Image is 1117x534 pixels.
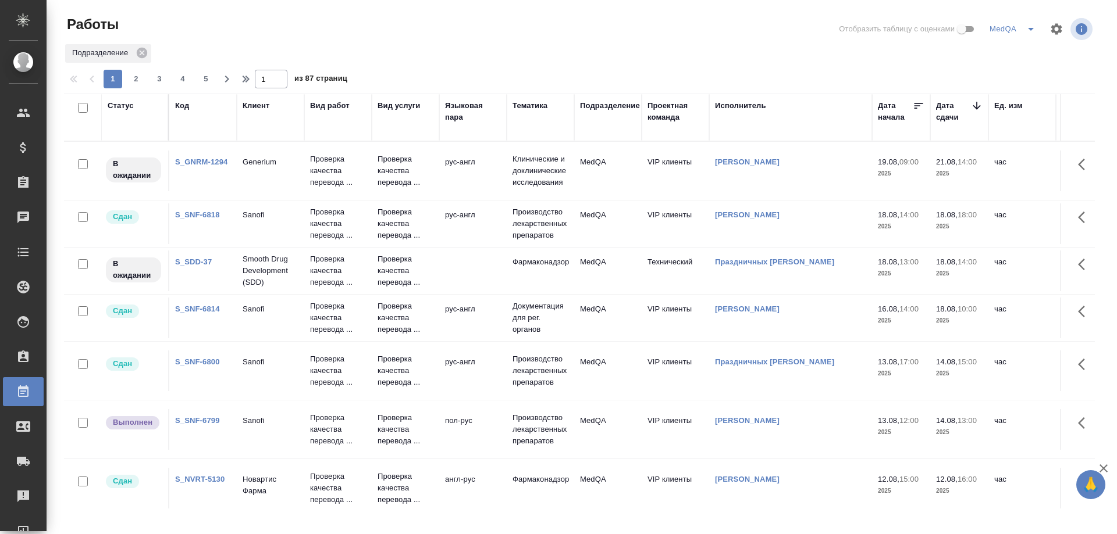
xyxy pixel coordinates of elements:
p: Проверка качества перевода ... [310,412,366,447]
button: 4 [173,70,192,88]
p: Проверка качества перевода ... [378,471,433,506]
td: VIP клиенты [642,150,709,191]
a: [PERSON_NAME] [715,475,780,483]
p: 16.08, [878,304,899,313]
p: Сдан [113,211,132,223]
td: пол-рус [439,409,507,450]
p: 18.08, [936,257,958,266]
p: Smooth Drug Development (SDD) [243,253,298,288]
button: 🙏 [1076,470,1105,499]
span: 2 [127,73,145,85]
p: 14:00 [899,210,919,219]
a: S_SNF-6814 [175,304,220,313]
td: MedQA [574,203,642,244]
button: Здесь прячутся важные кнопки [1071,468,1099,496]
a: [PERSON_NAME] [715,157,780,166]
td: час [988,150,1056,191]
p: 13.08, [878,416,899,425]
p: 14.08, [936,357,958,366]
td: час [988,350,1056,391]
td: MedQA [574,350,642,391]
div: split button [987,20,1043,38]
p: Проверка качества перевода ... [310,353,366,388]
p: 18.08, [936,210,958,219]
a: Праздничных [PERSON_NAME] [715,357,834,366]
p: Sanofi [243,415,298,427]
span: из 87 страниц [294,71,347,88]
p: 2025 [878,427,924,438]
span: 5 [197,73,215,85]
div: Вид услуги [378,100,421,112]
p: Новартис Фарма [243,474,298,497]
td: англ-рус [439,468,507,508]
p: 14.08, [936,416,958,425]
td: 1.25 [1056,298,1114,338]
p: Проверка качества перевода ... [310,153,366,188]
div: Статус [108,100,134,112]
td: час [988,298,1056,338]
div: Подразделение [580,100,640,112]
p: 18.08, [936,304,958,313]
p: Проверка качества перевода ... [378,412,433,447]
td: VIP клиенты [642,203,709,244]
td: 1 [1056,409,1114,450]
p: 15:00 [899,475,919,483]
div: Менеджер проверил работу исполнителя, передает ее на следующий этап [105,303,162,319]
a: S_SNF-6818 [175,210,220,219]
div: Код [175,100,189,112]
p: 12.08, [878,475,899,483]
p: Сдан [113,358,132,370]
span: Отобразить таблицу с оценками [839,23,955,35]
td: рус-англ [439,298,507,338]
td: Технический [642,250,709,291]
td: час [988,409,1056,450]
td: 0.5 [1056,468,1114,508]
span: Посмотреть информацию [1070,18,1095,40]
td: VIP клиенты [642,409,709,450]
p: Sanofi [243,209,298,221]
td: рус-англ [439,350,507,391]
button: Здесь прячутся важные кнопки [1071,203,1099,231]
div: Вид работ [310,100,350,112]
div: Проектная команда [648,100,703,123]
span: Работы [64,15,119,34]
div: Ед. изм [994,100,1023,112]
td: рус-англ [439,203,507,244]
p: 16:00 [958,475,977,483]
td: MedQA [574,409,642,450]
td: час [988,468,1056,508]
button: Здесь прячутся важные кнопки [1071,350,1099,378]
a: S_SDD-37 [175,257,212,266]
p: Sanofi [243,303,298,315]
p: Выполнен [113,417,152,428]
a: S_SNF-6800 [175,357,220,366]
a: S_GNRM-1294 [175,157,227,166]
td: MedQA [574,250,642,291]
p: 2025 [936,268,983,279]
p: 2025 [936,368,983,379]
p: Производство лекарственных препаратов [513,353,568,388]
p: Сдан [113,475,132,487]
button: Здесь прячутся важные кнопки [1071,298,1099,325]
p: 09:00 [899,157,919,166]
a: S_NVRT-5130 [175,475,225,483]
p: Производство лекарственных препаратов [513,206,568,241]
p: В ожидании [113,258,154,281]
p: 14:00 [899,304,919,313]
p: Проверка качества перевода ... [310,471,366,506]
a: S_SNF-6799 [175,416,220,425]
p: 19.08, [878,157,899,166]
p: 14:00 [958,157,977,166]
p: Подразделение [72,47,132,59]
div: Менеджер проверил работу исполнителя, передает ее на следующий этап [105,356,162,372]
p: Sanofi [243,356,298,368]
td: час [988,250,1056,291]
div: Дата сдачи [936,100,971,123]
td: 10 [1056,150,1114,191]
div: Языковая пара [445,100,501,123]
td: VIP клиенты [642,468,709,508]
td: 0.5 [1056,350,1114,391]
p: Сдан [113,305,132,317]
div: Тематика [513,100,547,112]
p: 13.08, [878,357,899,366]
